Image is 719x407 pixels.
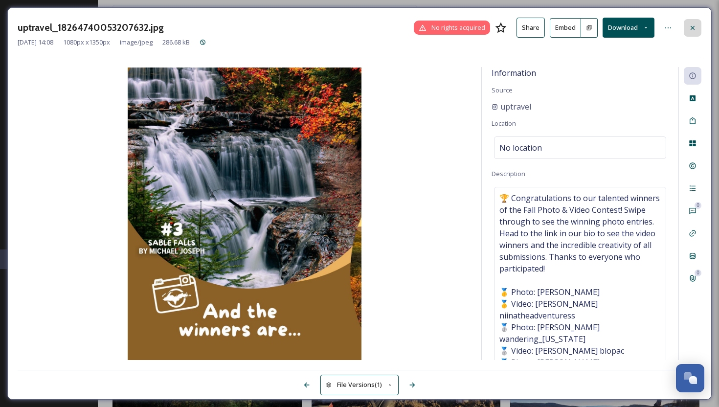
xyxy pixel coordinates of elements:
[492,86,513,94] span: Source
[603,18,654,38] button: Download
[18,38,53,47] span: [DATE] 14:08
[695,202,701,209] div: 0
[18,68,472,360] img: 1e1eccb5-633a-cd0e-2a61-312978dcf837.jpg
[162,38,190,47] span: 286.68 kB
[63,38,110,47] span: 1080 px x 1350 px
[517,18,545,38] button: Share
[18,21,164,35] h3: uptravel_18264740053207632.jpg
[492,119,516,128] span: Location
[500,101,531,113] span: uptravel
[492,68,536,78] span: Information
[695,270,701,276] div: 0
[492,169,525,178] span: Description
[120,38,153,47] span: image/jpeg
[431,23,485,32] span: No rights acquired
[550,18,581,38] button: Embed
[492,101,531,113] a: uptravel
[320,375,399,395] button: File Versions(1)
[676,364,704,392] button: Open Chat
[499,142,542,154] span: No location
